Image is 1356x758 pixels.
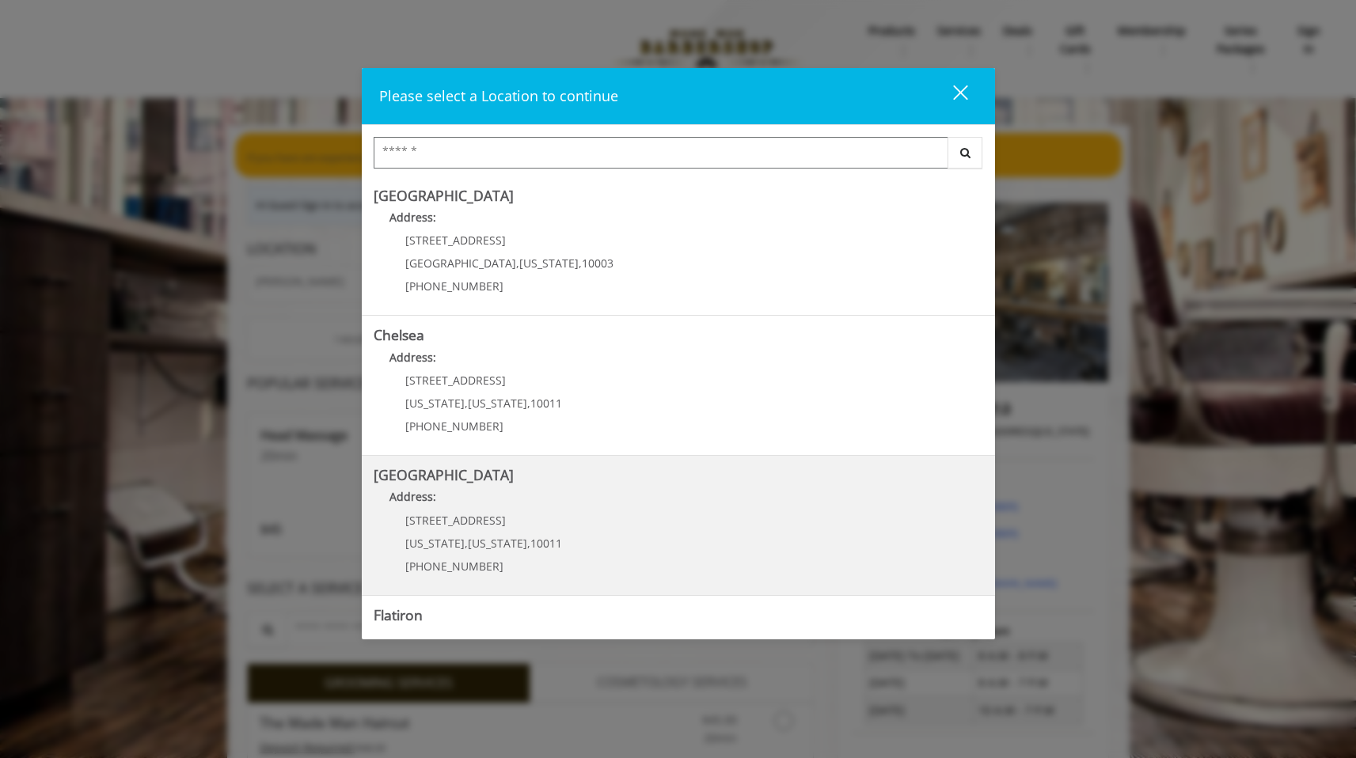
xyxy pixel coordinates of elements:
span: 10011 [530,536,562,551]
span: , [527,536,530,551]
span: 10011 [530,396,562,411]
b: [GEOGRAPHIC_DATA] [374,186,514,205]
b: Address: [389,350,436,365]
b: Address: [389,629,436,644]
b: [GEOGRAPHIC_DATA] [374,465,514,484]
span: , [465,396,468,411]
span: , [579,256,582,271]
span: , [516,256,519,271]
span: [GEOGRAPHIC_DATA] [405,256,516,271]
span: [STREET_ADDRESS] [405,513,506,528]
div: close dialog [935,84,967,108]
span: Please select a Location to continue [379,86,618,105]
span: , [465,536,468,551]
span: [STREET_ADDRESS] [405,373,506,388]
b: Address: [389,489,436,504]
span: [US_STATE] [468,396,527,411]
span: [US_STATE] [468,536,527,551]
button: close dialog [924,80,978,112]
span: [PHONE_NUMBER] [405,279,503,294]
span: [PHONE_NUMBER] [405,419,503,434]
span: [US_STATE] [519,256,579,271]
input: Search Center [374,137,948,169]
div: Center Select [374,137,983,176]
span: [PHONE_NUMBER] [405,559,503,574]
span: , [527,396,530,411]
span: [US_STATE] [405,396,465,411]
b: Chelsea [374,325,424,344]
span: [STREET_ADDRESS] [405,233,506,248]
b: Address: [389,210,436,225]
span: [US_STATE] [405,536,465,551]
b: Flatiron [374,605,423,624]
i: Search button [956,147,974,158]
span: 10003 [582,256,613,271]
